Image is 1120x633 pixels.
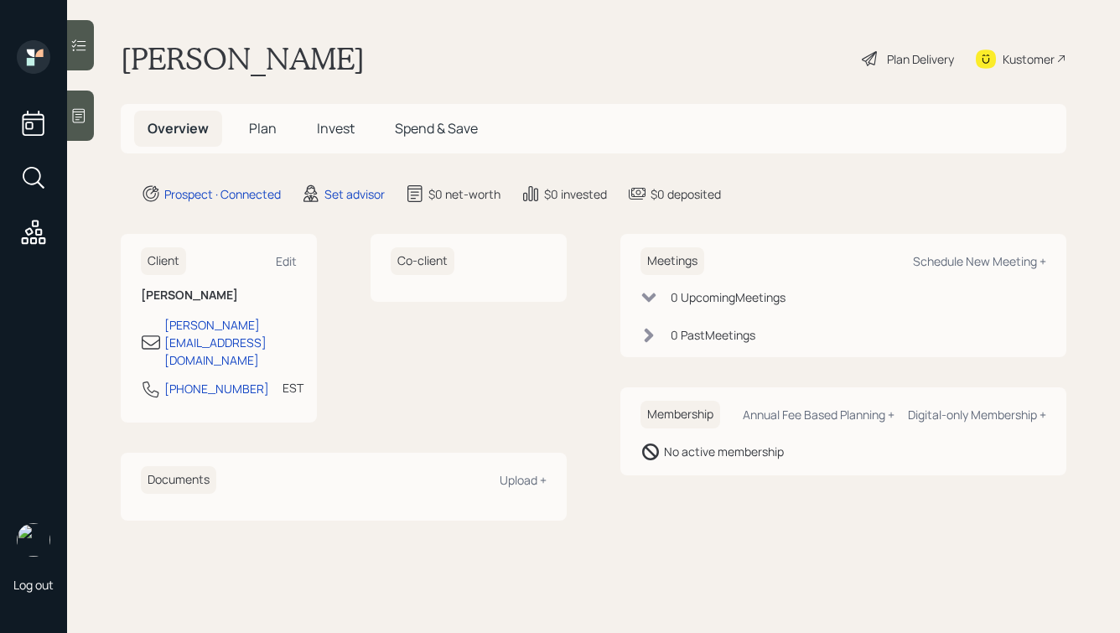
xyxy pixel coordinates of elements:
h6: Membership [640,401,720,428]
h1: [PERSON_NAME] [121,40,365,77]
h6: Documents [141,466,216,494]
div: 0 Upcoming Meeting s [671,288,786,306]
span: Overview [148,119,209,137]
img: hunter_neumayer.jpg [17,523,50,557]
div: Schedule New Meeting + [913,253,1046,269]
div: Prospect · Connected [164,185,281,203]
div: Plan Delivery [887,50,954,68]
div: Upload + [500,472,547,488]
div: [PERSON_NAME][EMAIL_ADDRESS][DOMAIN_NAME] [164,316,297,369]
div: $0 net-worth [428,185,500,203]
div: Kustomer [1003,50,1055,68]
div: [PHONE_NUMBER] [164,380,269,397]
div: Annual Fee Based Planning + [743,407,894,423]
span: Invest [317,119,355,137]
div: $0 deposited [651,185,721,203]
h6: Co-client [391,247,454,275]
div: EST [283,379,303,397]
h6: Client [141,247,186,275]
span: Plan [249,119,277,137]
div: No active membership [664,443,784,460]
div: 0 Past Meeting s [671,326,755,344]
div: $0 invested [544,185,607,203]
div: Edit [276,253,297,269]
div: Digital-only Membership + [908,407,1046,423]
h6: Meetings [640,247,704,275]
h6: [PERSON_NAME] [141,288,297,303]
span: Spend & Save [395,119,478,137]
div: Log out [13,577,54,593]
div: Set advisor [324,185,385,203]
